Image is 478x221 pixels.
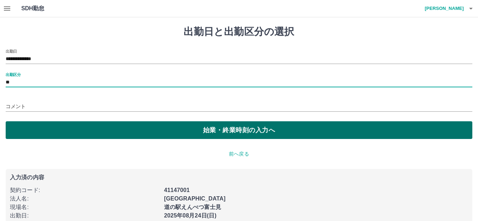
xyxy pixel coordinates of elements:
h1: 出勤日と出勤区分の選択 [6,26,472,38]
b: 道の駅えんべつ富士見 [164,204,221,210]
p: 前へ戻る [6,150,472,158]
label: 出勤区分 [6,72,21,77]
button: 始業・終業時刻の入力へ [6,121,472,139]
label: 出勤日 [6,48,17,54]
p: 出勤日 : [10,211,160,220]
p: 法人名 : [10,194,160,203]
p: 契約コード : [10,186,160,194]
b: [GEOGRAPHIC_DATA] [164,196,226,202]
p: 入力済の内容 [10,175,468,180]
b: 41147001 [164,187,190,193]
p: 現場名 : [10,203,160,211]
b: 2025年08月24日(日) [164,213,216,219]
